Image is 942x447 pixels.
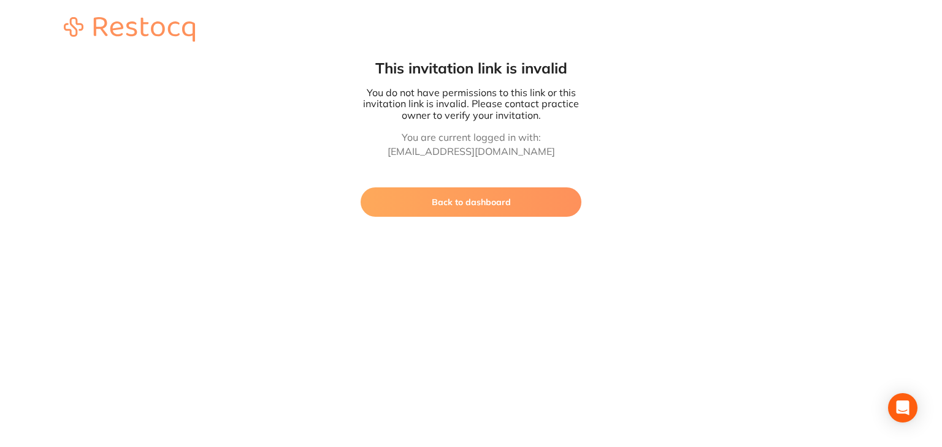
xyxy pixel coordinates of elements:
div: Open Intercom Messenger [888,393,917,423]
p: You do not have permissions to this link or this invitation link is invalid. Please contact pract... [361,87,581,121]
button: Back to dashboard [361,187,581,217]
p: You are current logged in with: [EMAIL_ADDRESS][DOMAIN_NAME] [361,130,581,158]
h1: This invitation link is invalid [361,59,581,77]
img: restocq_logo.svg [64,17,195,42]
